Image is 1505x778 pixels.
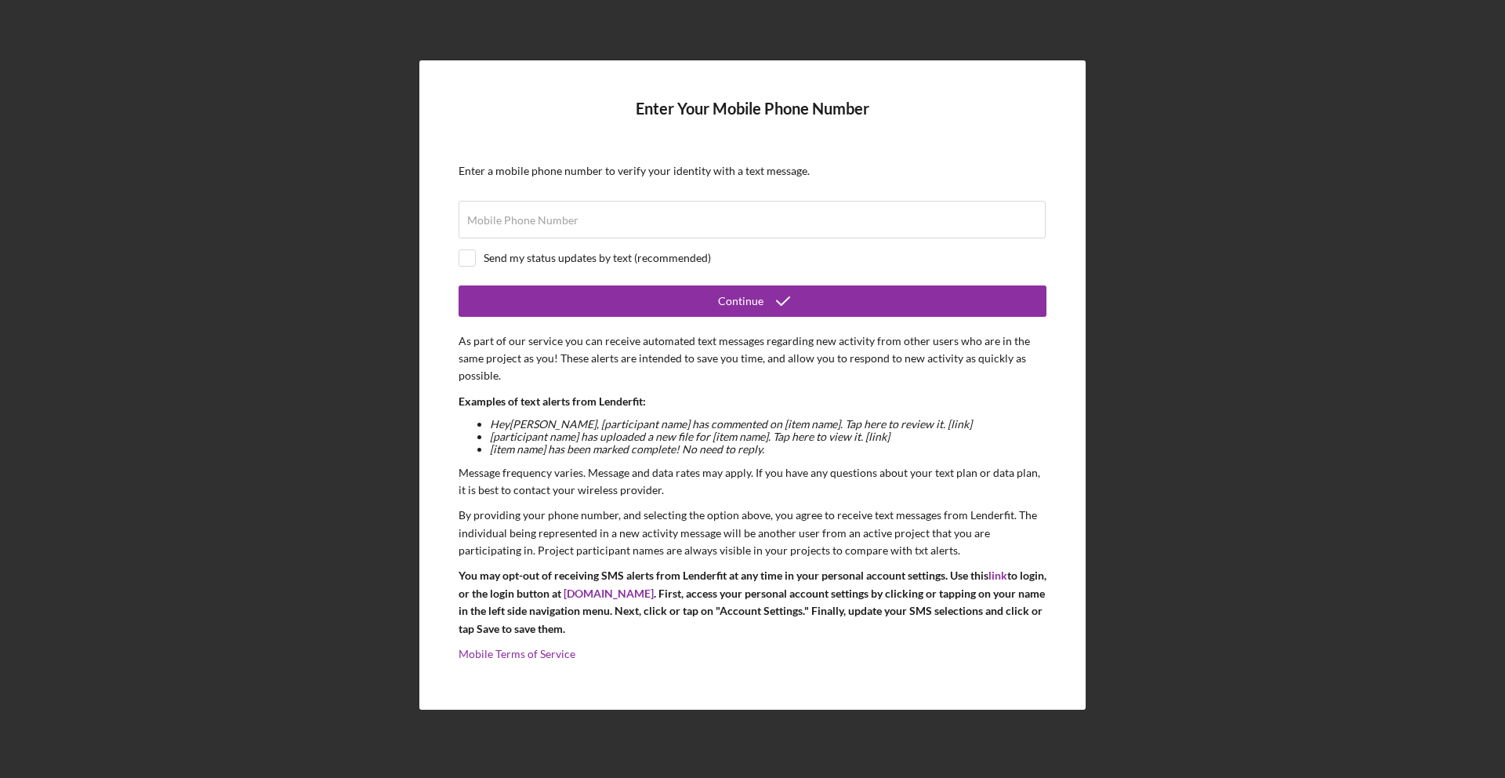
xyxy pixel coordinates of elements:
[490,431,1046,443] li: [participant name] has uploaded a new file for [item name]. Tap here to view it. [link]
[459,333,1046,385] p: As part of our service you can receive automated text messages regarding new activity from other ...
[459,100,1046,141] h4: Enter Your Mobile Phone Number
[459,567,1046,638] p: You may opt-out of receiving SMS alerts from Lenderfit at any time in your personal account setti...
[484,252,711,264] div: Send my status updates by text (recommended)
[459,393,1046,410] p: Examples of text alerts from Lenderfit:
[459,285,1046,317] button: Continue
[490,418,1046,431] li: Hey [PERSON_NAME] , [participant name] has commented on [item name]. Tap here to review it. [link]
[988,569,1007,582] a: link
[459,464,1046,500] p: Message frequency varies. Message and data rates may apply. If you have any questions about your ...
[564,587,654,600] a: [DOMAIN_NAME]
[459,165,1046,177] div: Enter a mobile phone number to verify your identity with a text message.
[459,507,1046,559] p: By providing your phone number, and selecting the option above, you agree to receive text message...
[490,443,1046,456] li: [item name] has been marked complete! No need to reply.
[459,647,575,660] a: Mobile Terms of Service
[718,285,763,317] div: Continue
[467,214,578,227] label: Mobile Phone Number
